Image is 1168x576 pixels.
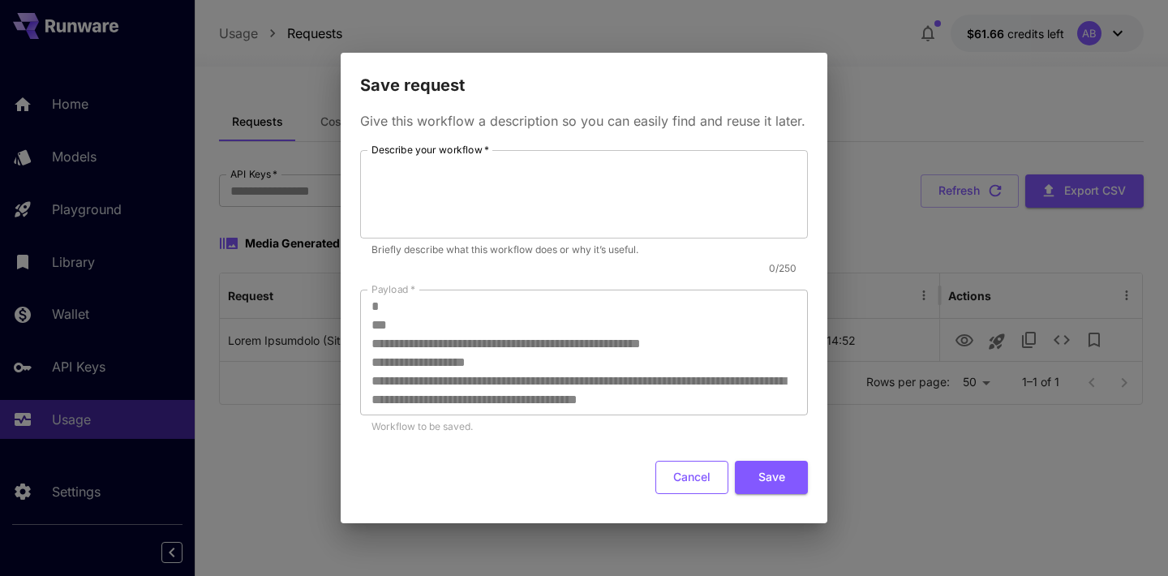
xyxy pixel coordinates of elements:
p: Briefly describe what this workflow does or why it’s useful. [371,242,797,258]
button: Cancel [655,461,728,494]
h2: Save request [341,53,827,98]
button: Save [735,461,808,494]
label: Describe your workflow [371,143,489,157]
p: Give this workflow a description so you can easily find and reuse it later. [360,111,808,131]
label: Payload [371,282,415,296]
p: Workflow to be saved. [371,419,797,435]
p: 0 / 250 [360,260,797,277]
